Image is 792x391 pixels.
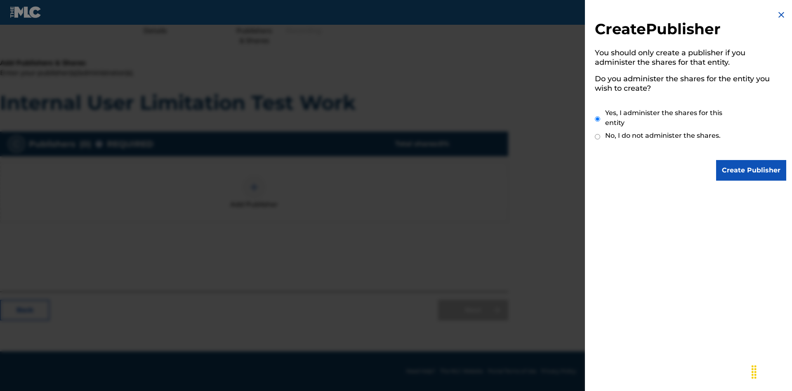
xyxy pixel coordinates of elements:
[595,46,786,72] h5: You should only create a publisher if you administer the shares for that entity.
[747,360,761,384] div: Drag
[605,108,739,128] label: Yes, I administer the shares for this entity
[595,72,786,98] h5: Do you administer the shares for the entity you wish to create?
[751,351,792,391] iframe: Chat Widget
[716,160,786,181] input: Create Publisher
[10,6,42,18] img: MLC Logo
[605,131,721,141] label: No, I do not administer the shares.
[595,20,786,41] h2: Create Publisher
